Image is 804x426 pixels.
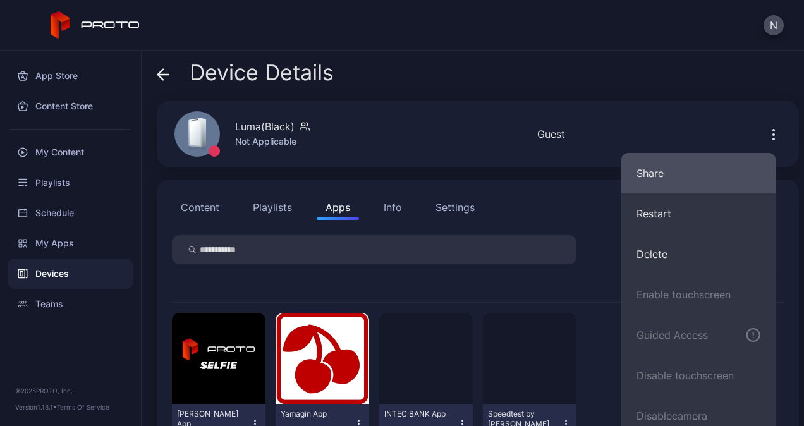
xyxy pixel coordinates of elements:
[621,355,776,396] button: Disable touchscreen
[375,195,411,220] button: Info
[281,409,350,419] div: Yamagin App
[537,126,565,142] div: Guest
[15,386,126,396] div: © 2025 PROTO, Inc.
[57,403,109,411] a: Terms Of Service
[235,134,310,149] div: Not Applicable
[317,195,359,220] button: Apps
[427,195,484,220] button: Settings
[8,137,133,167] a: My Content
[8,91,133,121] a: Content Store
[8,259,133,289] a: Devices
[621,274,776,315] button: Enable touchscreen
[8,61,133,91] a: App Store
[621,315,776,355] button: Guided Access
[8,198,133,228] a: Schedule
[190,61,334,85] span: Device Details
[621,193,776,234] button: Restart
[384,200,402,215] div: Info
[8,167,133,198] a: Playlists
[8,289,133,319] a: Teams
[636,327,708,343] div: Guided Access
[235,119,295,134] div: Luma(Black)
[172,195,228,220] button: Content
[435,200,475,215] div: Settings
[244,195,301,220] button: Playlists
[8,228,133,259] a: My Apps
[15,403,57,411] span: Version 1.13.1 •
[384,409,454,419] div: INTEC BANK App
[621,234,776,274] button: Delete
[621,153,776,193] button: Share
[764,15,784,35] button: N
